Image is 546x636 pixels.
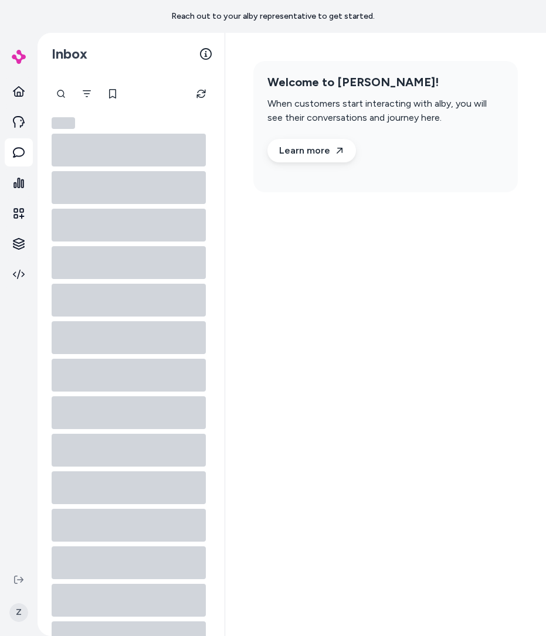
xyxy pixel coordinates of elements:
[7,594,30,631] button: Z
[189,82,213,106] button: Refresh
[52,45,87,63] h2: Inbox
[267,75,504,90] h2: Welcome to [PERSON_NAME]!
[171,11,375,22] p: Reach out to your alby representative to get started.
[267,97,504,125] p: When customers start interacting with alby, you will see their conversations and journey here.
[12,50,26,64] img: alby Logo
[267,139,356,162] a: Learn more
[75,82,99,106] button: Filter
[9,603,28,622] span: Z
